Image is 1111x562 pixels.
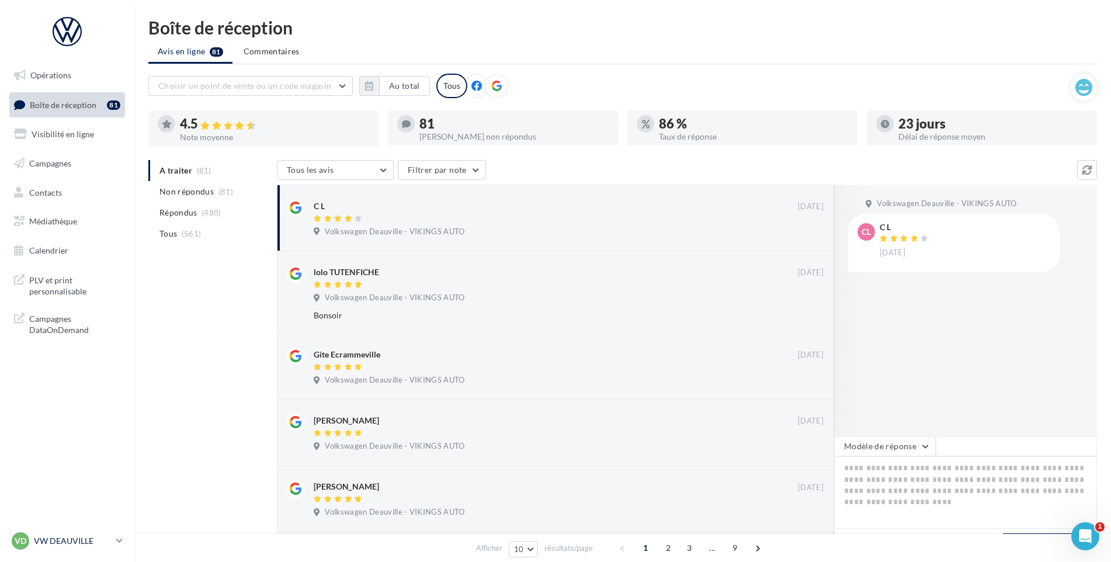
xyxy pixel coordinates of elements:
span: 9 [725,539,744,557]
span: 1 [636,539,655,557]
span: Volkswagen Deauville - VIKINGS AUTO [325,441,464,452]
div: 81 [107,100,120,110]
span: [DATE] [798,483,824,493]
span: Volkswagen Deauville - VIKINGS AUTO [325,375,464,386]
div: [PERSON_NAME] non répondus [419,133,609,141]
span: résultats/page [544,543,593,554]
span: 1 [1095,522,1105,532]
a: Visibilité en ligne [7,122,127,147]
button: Choisir un point de vente ou un code magasin [148,76,353,96]
a: VD VW DEAUVILLE [9,530,125,552]
span: Volkswagen Deauville - VIKINGS AUTO [877,199,1016,209]
iframe: Intercom live chat [1071,522,1099,550]
div: Note moyenne [180,133,369,141]
div: 86 % [659,117,848,130]
span: Médiathèque [29,216,77,226]
span: 3 [680,539,699,557]
span: Calendrier [29,245,68,255]
span: Contacts [29,187,62,197]
div: C L [314,200,325,212]
a: Contacts [7,181,127,205]
span: (480) [202,208,221,217]
div: [PERSON_NAME] [314,415,379,426]
a: Boîte de réception81 [7,92,127,117]
span: Campagnes [29,158,71,168]
span: Boîte de réception [30,99,96,109]
button: Au total [359,76,430,96]
span: Visibilité en ligne [32,129,94,139]
div: Taux de réponse [659,133,848,141]
p: VW DEAUVILLE [34,535,112,547]
div: Tous [436,74,467,98]
span: (81) [218,187,233,196]
div: 81 [419,117,609,130]
span: Commentaires [244,46,300,57]
span: Choisir un point de vente ou un code magasin [158,81,331,91]
span: Tous [159,228,177,240]
div: 23 jours [898,117,1088,130]
span: Répondus [159,207,197,218]
span: Campagnes DataOnDemand [29,311,120,336]
a: PLV et print personnalisable [7,268,127,302]
div: Gite Ecrammeville [314,349,380,360]
span: Non répondus [159,186,214,197]
button: Filtrer par note [398,160,486,180]
span: [DATE] [798,202,824,212]
span: [DATE] [798,350,824,360]
button: 10 [509,541,539,557]
span: [DATE] [798,416,824,426]
div: Bonsoir [314,310,748,321]
div: C L [880,223,931,231]
span: Volkswagen Deauville - VIKINGS AUTO [325,227,464,237]
a: Opérations [7,63,127,88]
div: Boîte de réception [148,19,1097,36]
button: Au total [379,76,430,96]
button: Tous les avis [277,160,394,180]
span: Volkswagen Deauville - VIKINGS AUTO [325,293,464,303]
span: Opérations [30,70,71,80]
div: Délai de réponse moyen [898,133,1088,141]
span: Afficher [476,543,502,554]
span: Tous les avis [287,165,334,175]
span: 10 [514,544,524,554]
span: (561) [182,229,202,238]
span: CL [862,226,871,238]
span: ... [703,539,721,557]
a: Médiathèque [7,209,127,234]
span: VD [15,535,26,547]
span: [DATE] [798,268,824,278]
div: lolo TUTENFICHE [314,266,379,278]
span: Volkswagen Deauville - VIKINGS AUTO [325,507,464,518]
a: Campagnes DataOnDemand [7,306,127,341]
button: Modèle de réponse [834,436,936,456]
div: [PERSON_NAME] [314,481,379,492]
a: Campagnes [7,151,127,176]
a: Calendrier [7,238,127,263]
div: 4.5 [180,117,369,131]
span: [DATE] [880,248,905,258]
span: 2 [659,539,678,557]
span: PLV et print personnalisable [29,272,120,297]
